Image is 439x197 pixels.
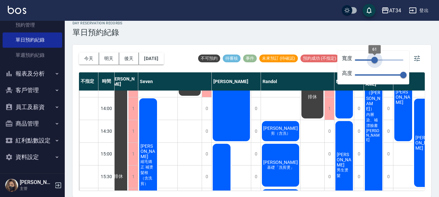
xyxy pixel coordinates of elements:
div: 0 [202,120,211,142]
div: 不指定 [79,72,98,91]
span: 事件 [243,55,257,61]
div: 0 [354,166,364,188]
button: 商品管理 [3,115,62,132]
div: AT34 [389,6,401,15]
span: 縮毛矯正 補燙髮根（含洗剪） [139,159,157,187]
div: 1 [128,97,138,120]
div: 0 [383,120,393,142]
div: 0 [383,166,393,188]
button: 資料設定 [3,149,62,166]
a: 預約管理 [3,18,62,32]
button: 紅利點數設定 [3,132,62,149]
div: 0 [383,97,393,120]
span: [PERSON_NAME] [262,126,299,131]
a: 單日預約紀錄 [3,32,62,47]
span: 基礎「洗剪燙」 [266,165,296,170]
span: [PERSON_NAME]（[PERSON_NAME]） [365,74,382,112]
div: 1 [128,166,138,188]
div: 0 [251,97,261,120]
span: 未來預訂 (待確認) [259,55,298,61]
button: save [363,4,376,17]
span: 排休 [307,94,318,100]
div: 15:00 [98,142,115,165]
div: 時間 [98,72,115,91]
h3: 單日預約紀錄 [73,28,123,37]
div: [PERSON_NAME] [109,72,138,91]
div: 0 [324,166,334,188]
div: 0 [354,143,364,165]
div: 0 [324,143,334,165]
span: [PERSON_NAME] [394,89,412,105]
span: 預約成功 (不指定) [300,55,339,61]
span: [PERSON_NAME] [414,135,432,151]
div: 0 [202,97,211,120]
span: 不可預約 [198,55,220,61]
span: 排休 [113,174,124,179]
div: 0 [251,120,261,142]
button: 明天 [99,53,119,65]
h2: day Reservation records [73,21,123,25]
div: 0 [354,120,364,142]
img: Person [5,179,18,192]
h5: [PERSON_NAME] [20,179,53,186]
span: 待審核 [223,55,241,61]
span: [PERSON_NAME] [335,152,353,167]
button: 今天 [79,53,99,65]
div: 1 [324,97,334,120]
div: 15:30 [98,165,115,188]
div: Seven [138,72,212,91]
span: [PERSON_NAME] [139,143,157,159]
button: AT34 [379,4,404,17]
div: 14:00 [98,97,115,120]
div: 1 [128,143,138,165]
button: 登出 [406,5,431,17]
div: Mei [334,72,364,91]
button: 員工及薪資 [3,99,62,116]
div: [PERSON_NAME] [212,72,261,91]
div: 14:30 [98,120,115,142]
span: 內層染、補漂臉書[PERSON_NAME] [365,112,382,142]
button: 後天 [119,53,139,65]
button: 報表及分析 [3,65,62,82]
span: 61 [372,47,377,52]
div: 0 [202,166,211,188]
p: 主管 [20,186,53,191]
div: 0 [383,143,393,165]
span: [PERSON_NAME] [262,160,299,165]
button: [DATE] [139,53,163,65]
div: 1 [128,120,138,142]
span: 高度 [342,70,352,80]
div: 0 [251,166,261,188]
div: 0 [202,143,211,165]
span: 男生燙髮 [335,167,353,179]
div: 0 [354,97,364,120]
span: 寬度 [342,55,352,65]
div: 0 [324,120,334,142]
button: 客戶管理 [3,82,62,99]
div: 0 [251,143,261,165]
img: Logo [8,6,26,14]
span: 剪（含洗） [270,131,292,136]
div: Randol [261,72,334,91]
a: 單週預約紀錄 [3,48,62,63]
